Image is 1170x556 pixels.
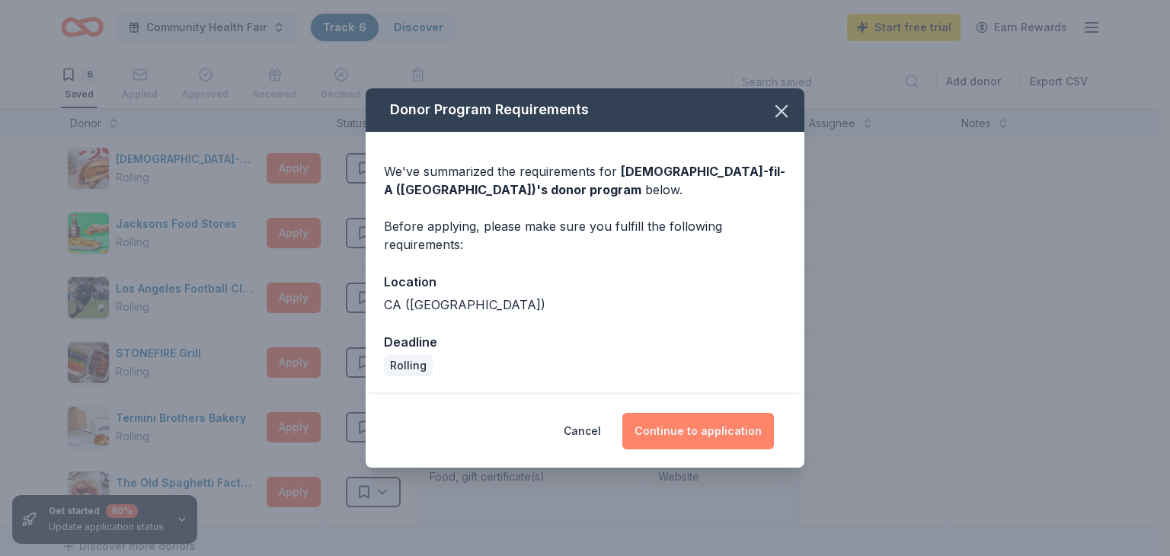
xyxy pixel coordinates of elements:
div: CA ([GEOGRAPHIC_DATA]) [384,296,786,314]
div: Deadline [384,332,786,352]
div: Rolling [384,355,433,376]
div: Location [384,272,786,292]
div: We've summarized the requirements for below. [384,162,786,199]
div: Before applying, please make sure you fulfill the following requirements: [384,217,786,254]
button: Cancel [564,413,601,449]
button: Continue to application [622,413,774,449]
div: Donor Program Requirements [366,88,804,132]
